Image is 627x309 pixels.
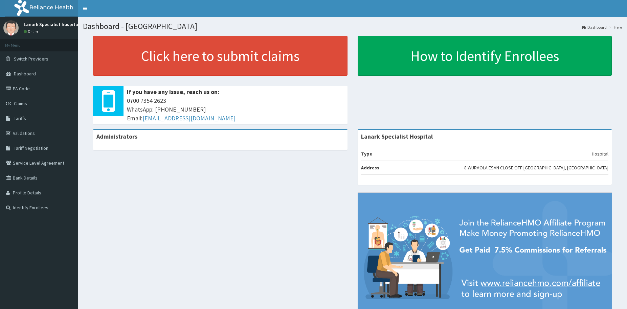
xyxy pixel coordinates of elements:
span: Tariffs [14,115,26,121]
b: Administrators [96,133,137,140]
li: Here [607,24,622,30]
span: Switch Providers [14,56,48,62]
a: Dashboard [582,24,607,30]
p: 8 WURAOLA ESAN CLOSE OFF [GEOGRAPHIC_DATA], [GEOGRAPHIC_DATA] [464,164,608,171]
p: Lanark Specialist hospital [24,22,80,27]
img: User Image [3,20,19,35]
a: [EMAIL_ADDRESS][DOMAIN_NAME] [142,114,236,122]
span: Dashboard [14,71,36,77]
a: Online [24,29,40,34]
strong: Lanark Specialist Hospital [361,133,433,140]
p: Hospital [592,150,608,157]
a: How to Identify Enrollees [358,36,612,76]
span: Tariff Negotiation [14,145,48,151]
b: If you have any issue, reach us on: [127,88,219,96]
span: 0700 7354 2623 WhatsApp: [PHONE_NUMBER] Email: [127,96,344,122]
h1: Dashboard - [GEOGRAPHIC_DATA] [83,22,622,31]
span: Claims [14,100,27,106]
a: Click here to submit claims [93,36,348,76]
b: Type [361,151,372,157]
b: Address [361,165,379,171]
